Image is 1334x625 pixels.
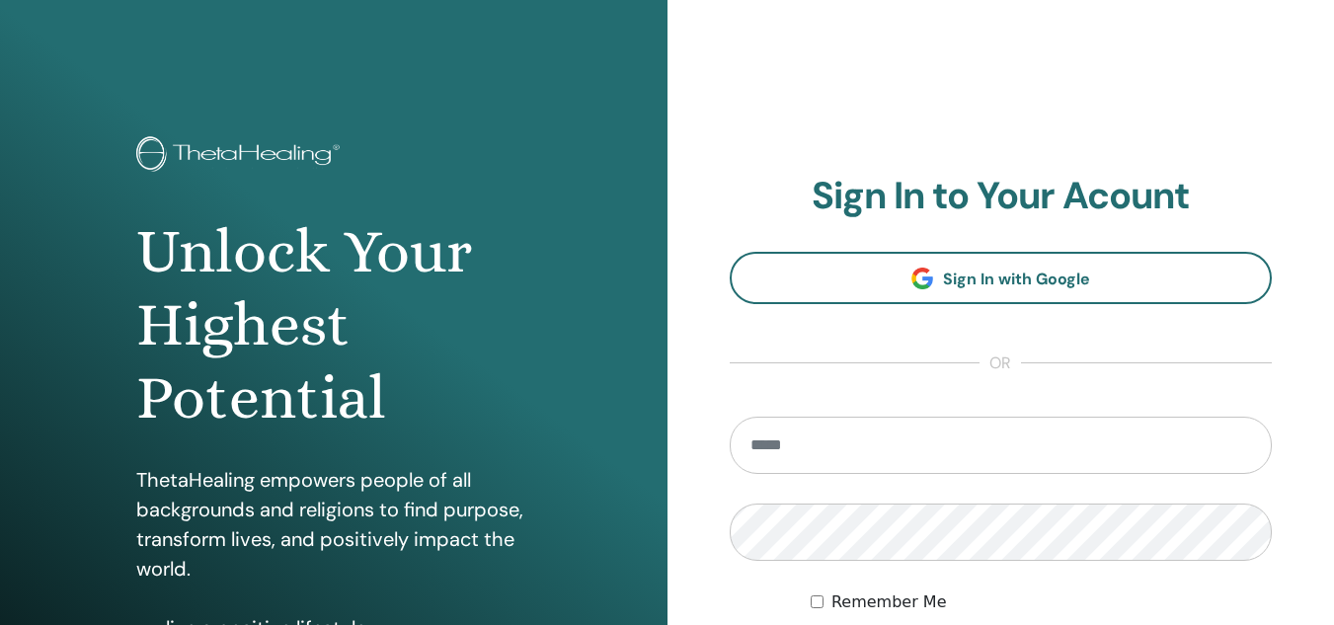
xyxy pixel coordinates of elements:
h2: Sign In to Your Acount [730,174,1273,219]
span: or [980,352,1021,375]
p: ThetaHealing empowers people of all backgrounds and religions to find purpose, transform lives, a... [136,465,531,584]
a: Sign In with Google [730,252,1273,304]
h1: Unlock Your Highest Potential [136,215,531,435]
span: Sign In with Google [943,269,1090,289]
div: Keep me authenticated indefinitely or until I manually logout [811,590,1272,614]
label: Remember Me [831,590,947,614]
